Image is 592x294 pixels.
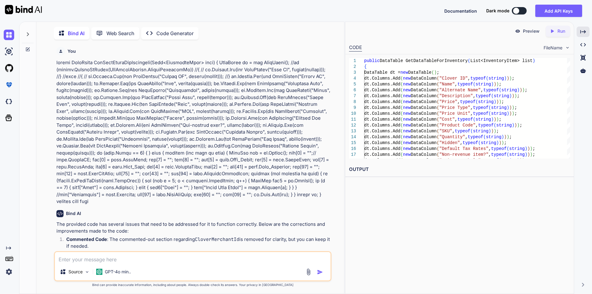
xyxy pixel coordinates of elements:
[364,117,401,122] span: dt.Columns.Add
[475,93,491,98] span: typeof
[439,152,488,157] span: "Non-revenue item?"
[403,76,411,81] span: new
[411,152,437,157] span: DataColumn
[444,8,477,14] button: Documentation
[499,140,501,145] span: )
[507,76,509,81] span: )
[439,105,470,110] span: "Price Type"
[411,123,437,128] span: DataColumn
[349,146,356,152] div: 16
[523,28,540,34] p: Preview
[535,5,582,17] button: Add API Keys
[499,82,501,87] span: ;
[483,158,499,163] span: typeof
[515,28,520,34] img: preview
[509,152,524,157] span: string
[525,158,527,163] span: ;
[349,87,356,93] div: 6
[473,93,475,98] span: ,
[462,140,478,145] span: typeof
[364,135,401,139] span: dt.Columns.Add
[437,93,439,98] span: (
[488,111,491,116] span: (
[532,146,535,151] span: ;
[527,152,530,157] span: )
[473,82,475,87] span: (
[403,111,411,116] span: new
[411,111,437,116] span: DataColumn
[475,82,491,87] span: string
[517,123,519,128] span: )
[483,88,499,93] span: typeof
[403,88,411,93] span: new
[400,76,403,81] span: (
[496,99,499,104] span: )
[403,140,411,145] span: new
[494,117,496,122] span: )
[364,99,401,104] span: dt.Columns.Add
[486,8,509,14] span: Dark mode
[514,111,517,116] span: ;
[496,123,512,128] span: string
[349,81,356,87] div: 5
[400,93,403,98] span: (
[491,111,506,116] span: string
[509,111,512,116] span: )
[499,88,501,93] span: (
[156,30,194,37] p: Code Generator
[364,123,401,128] span: dt.Columns.Add
[68,30,84,37] p: Bind AI
[364,146,401,151] span: dt.Columns.Add
[400,99,403,104] span: (
[525,152,527,157] span: )
[512,105,514,110] span: )
[478,123,493,128] span: typeof
[345,162,574,177] h2: OUTPUT
[439,82,454,87] span: "Name"
[557,28,565,34] p: Run
[525,146,527,151] span: )
[403,82,411,87] span: new
[488,129,491,134] span: )
[512,93,514,98] span: )
[496,117,499,122] span: )
[349,158,356,164] div: 18
[478,99,493,104] span: string
[473,105,488,110] span: typeof
[411,99,437,104] span: DataColumn
[520,123,522,128] span: ;
[491,146,506,151] span: typeof
[481,158,483,163] span: ,
[400,129,403,134] span: (
[499,117,501,122] span: ;
[403,135,411,139] span: new
[411,93,437,98] span: DataColumn
[483,135,486,139] span: (
[512,123,514,128] span: )
[532,152,535,157] span: ;
[4,30,14,40] img: chat
[380,58,468,63] span: DataTable GetDataTableForInventory
[473,117,475,122] span: (
[530,146,532,151] span: )
[439,140,460,145] span: "Hidden"
[400,88,403,93] span: (
[475,117,491,122] span: string
[61,250,330,264] li: : The population of the for categories was incorrect. The loop was trying to create new rows inst...
[317,269,323,275] img: icon
[439,129,452,134] span: "SKU"
[400,123,403,128] span: (
[507,152,509,157] span: (
[437,123,439,128] span: (
[514,105,517,110] span: ;
[439,88,480,93] span: "Alternate Name"
[400,158,403,163] span: (
[504,140,506,145] span: ;
[411,135,437,139] span: DataColumn
[349,93,356,99] div: 7
[411,140,437,145] span: DataColumn
[400,105,403,110] span: (
[437,76,439,81] span: (
[507,146,509,151] span: (
[437,82,439,87] span: (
